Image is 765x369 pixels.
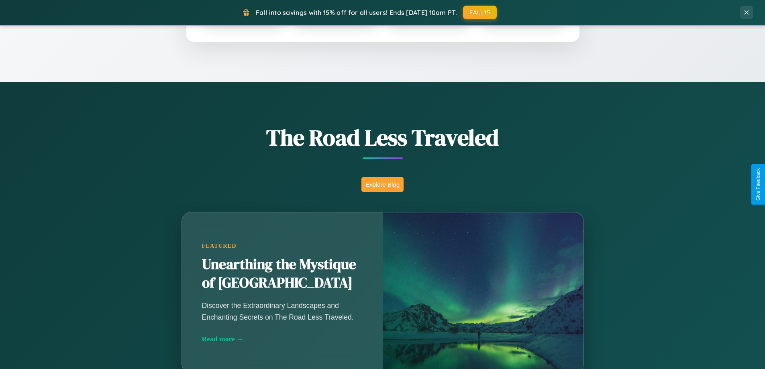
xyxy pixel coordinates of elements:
div: Give Feedback [755,168,761,201]
span: Fall into savings with 15% off for all users! Ends [DATE] 10am PT. [256,8,457,16]
button: Explore Blog [361,177,404,192]
button: FALL15 [463,6,497,19]
h1: The Road Less Traveled [142,122,624,153]
div: Read more → [202,335,363,343]
p: Discover the Extraordinary Landscapes and Enchanting Secrets on The Road Less Traveled. [202,300,363,322]
h2: Unearthing the Mystique of [GEOGRAPHIC_DATA] [202,255,363,292]
div: Featured [202,243,363,249]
